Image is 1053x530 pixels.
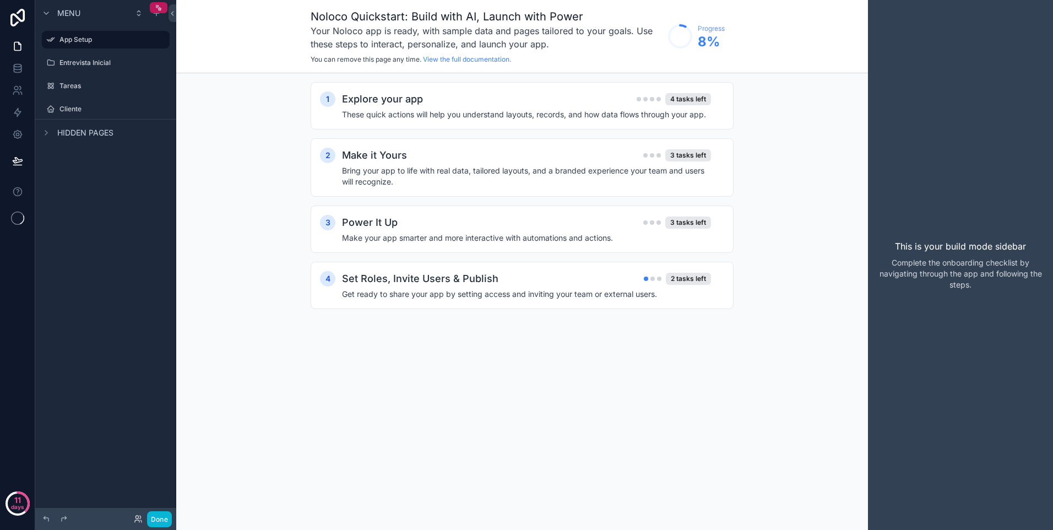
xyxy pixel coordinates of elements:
[11,499,24,515] p: days
[57,8,80,19] span: Menu
[42,54,170,72] a: Entrevista Inicial
[42,31,170,48] a: App Setup
[42,100,170,118] a: Cliente
[877,257,1044,290] p: Complete the onboarding checklist by navigating through the app and following the steps.
[311,55,421,63] span: You can remove this page any time.
[59,82,167,90] label: Tareas
[57,127,113,138] span: Hidden pages
[311,24,663,51] h3: Your Noloco app is ready, with sample data and pages tailored to your goals. Use these steps to i...
[698,24,725,33] span: Progress
[59,105,167,113] label: Cliente
[14,495,21,506] p: 11
[423,55,511,63] a: View the full documentation.
[59,58,167,67] label: Entrevista Inicial
[42,77,170,95] a: Tareas
[895,240,1026,253] p: This is your build mode sidebar
[311,9,663,24] h1: Noloco Quickstart: Build with AI, Launch with Power
[698,33,725,51] span: 8 %
[59,35,163,44] label: App Setup
[147,511,172,527] button: Done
